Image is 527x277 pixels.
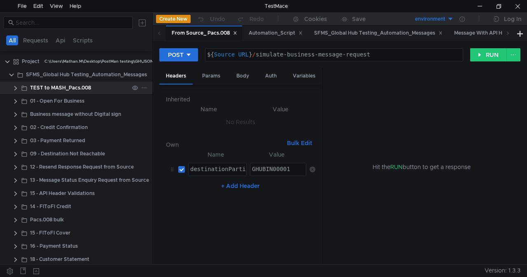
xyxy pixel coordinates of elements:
[30,240,78,252] div: 16 - Payment Status
[22,55,40,68] div: Project
[172,29,237,38] div: From Source_ Pacs.008
[454,29,524,38] div: Message With API Header
[415,15,445,23] div: environment
[30,187,95,200] div: 15 - API Header Validations
[30,148,105,160] div: 09 - Destination Not Reachable
[226,118,255,126] nz-embed-empty: No Results
[304,14,327,24] div: Cookies
[352,16,366,22] div: Save
[504,14,521,24] div: Log In
[196,68,227,84] div: Params
[231,13,270,25] button: Redo
[159,48,198,61] button: POST
[30,82,91,94] div: TEST to MASH_Pacs.008
[30,161,134,173] div: 12 - Resend Response Request from Source
[70,35,95,45] button: Scripts
[30,253,89,265] div: 18 - Customer Statement
[373,162,471,171] span: Hit the button to get a response
[21,35,51,45] button: Requests
[30,227,70,239] div: 15 - FIToFI Cover
[30,200,71,213] div: 14 - FIToFI Credit
[284,138,315,148] button: Bulk Edit
[30,174,149,186] div: 13 - Message Status Enquiry Request from Source
[247,150,306,160] th: Value
[159,68,193,85] div: Headers
[191,13,231,25] button: Undo
[245,104,315,114] th: Value
[230,68,256,84] div: Body
[6,35,18,45] button: All
[173,104,245,114] th: Name
[218,181,263,191] button: + Add Header
[185,150,247,160] th: Name
[166,140,284,150] h6: Own
[249,29,303,38] div: Automation_Script
[30,214,64,226] div: Pacs.008 bulk
[44,55,197,68] div: C:\Users\Mathan.M\Desktop\PostMan testing\GH\JSON File\TestMace\Project
[168,50,184,59] div: POST
[53,35,68,45] button: Api
[26,68,147,81] div: SFMS_Global Hub Testing_Automation_Messages
[30,108,121,120] div: Business message without Digital sign
[314,29,443,38] div: SFMS_Global Hub Testing_Automation_Messages
[250,14,264,24] div: Redo
[259,68,283,84] div: Auth
[30,95,84,107] div: 01 - Open For Business
[30,134,85,147] div: 03 - Payment Returned
[210,14,225,24] div: Undo
[286,68,322,84] div: Variables
[156,15,191,23] button: Create New
[30,121,88,134] div: 02 - Credit Confirmation
[390,163,403,171] span: RUN
[470,48,507,61] button: RUN
[396,12,454,26] button: environment
[485,265,520,277] span: Version: 1.3.3
[16,18,128,27] input: Search...
[166,94,315,104] h6: Inherited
